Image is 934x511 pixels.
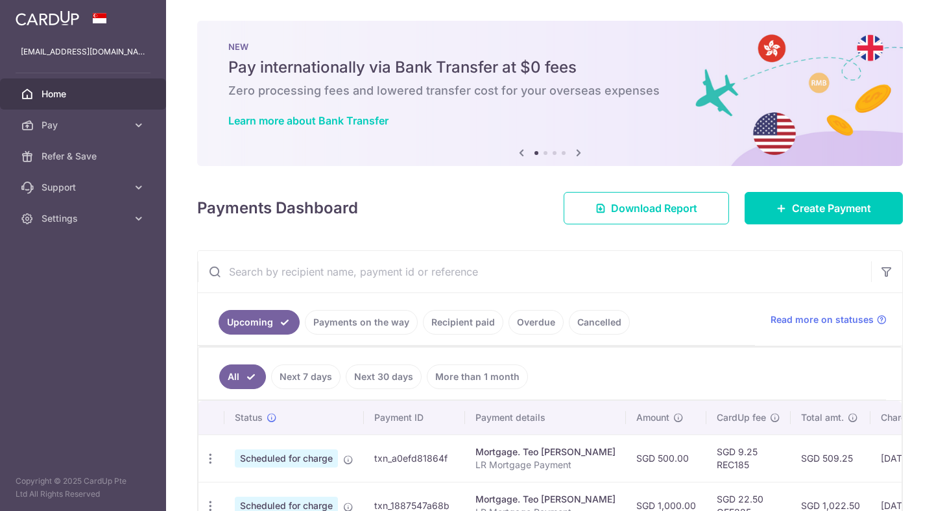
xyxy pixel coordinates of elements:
[427,364,528,389] a: More than 1 month
[42,119,127,132] span: Pay
[611,200,697,216] span: Download Report
[42,181,127,194] span: Support
[791,434,870,482] td: SGD 509.25
[305,310,418,335] a: Payments on the way
[465,401,626,434] th: Payment details
[423,310,503,335] a: Recipient paid
[271,364,341,389] a: Next 7 days
[228,83,872,99] h6: Zero processing fees and lowered transfer cost for your overseas expenses
[228,114,389,127] a: Learn more about Bank Transfer
[706,434,791,482] td: SGD 9.25 REC185
[219,310,300,335] a: Upcoming
[475,446,616,458] div: Mortgage. Teo [PERSON_NAME]
[626,434,706,482] td: SGD 500.00
[21,45,145,58] p: [EMAIL_ADDRESS][DOMAIN_NAME]
[636,411,669,424] span: Amount
[569,310,630,335] a: Cancelled
[228,57,872,78] h5: Pay internationally via Bank Transfer at $0 fees
[364,434,465,482] td: txn_a0efd81864f
[564,192,729,224] a: Download Report
[745,192,903,224] a: Create Payment
[717,411,766,424] span: CardUp fee
[475,458,616,471] p: LR Mortgage Payment
[801,411,844,424] span: Total amt.
[771,313,874,326] span: Read more on statuses
[364,401,465,434] th: Payment ID
[197,21,903,166] img: Bank transfer banner
[197,196,358,220] h4: Payments Dashboard
[792,200,871,216] span: Create Payment
[475,493,616,506] div: Mortgage. Teo [PERSON_NAME]
[235,449,338,468] span: Scheduled for charge
[219,364,266,389] a: All
[235,411,263,424] span: Status
[509,310,564,335] a: Overdue
[881,411,934,424] span: Charge date
[346,364,422,389] a: Next 30 days
[228,42,872,52] p: NEW
[16,10,79,26] img: CardUp
[42,212,127,225] span: Settings
[42,88,127,101] span: Home
[771,313,887,326] a: Read more on statuses
[198,251,871,292] input: Search by recipient name, payment id or reference
[42,150,127,163] span: Refer & Save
